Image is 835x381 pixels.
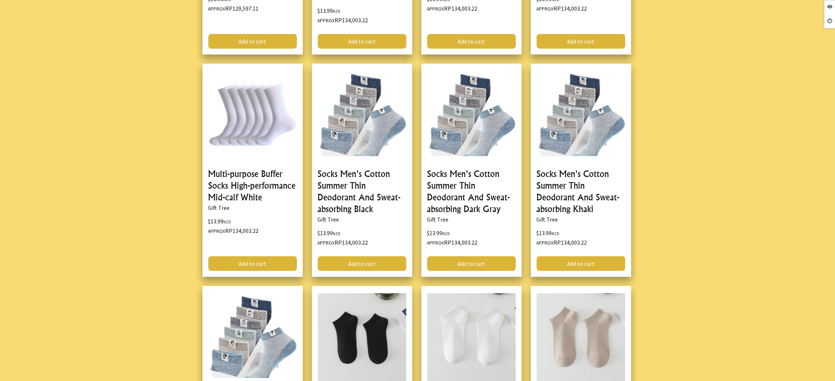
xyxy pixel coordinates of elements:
[208,34,297,49] a: Add to cart
[318,34,406,49] a: Add to cart
[427,34,516,49] a: Add to cart
[537,256,625,271] a: Add to cart
[318,256,406,271] a: Add to cart
[537,34,625,49] a: Add to cart
[427,256,516,271] a: Add to cart
[208,256,297,271] a: Add to cart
